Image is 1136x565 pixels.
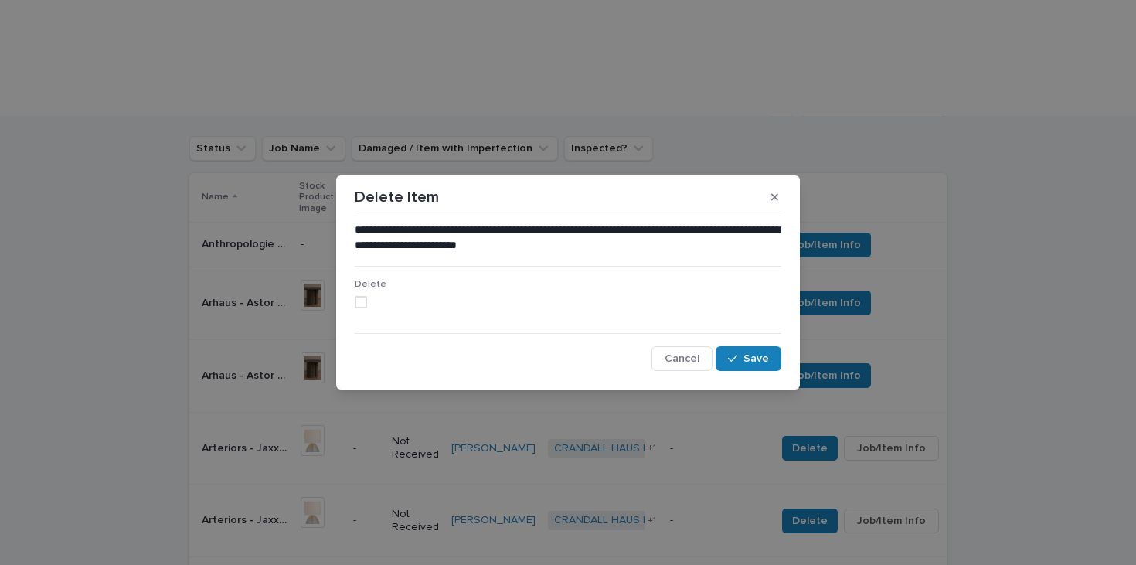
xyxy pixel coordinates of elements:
p: Delete Item [355,188,439,206]
button: Save [716,346,781,371]
span: Save [743,353,769,364]
button: Cancel [651,346,713,371]
span: Delete [355,280,386,289]
span: Cancel [665,353,699,364]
